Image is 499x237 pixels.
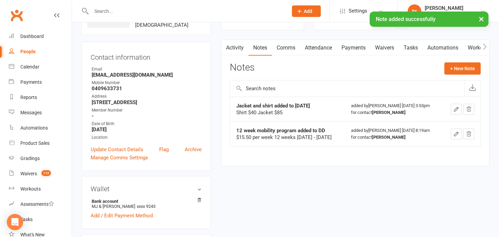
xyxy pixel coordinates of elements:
div: Location [92,134,202,141]
div: added by [PERSON_NAME] [DATE] 8:19am [351,127,436,141]
input: Search... [89,6,283,16]
a: Reports [9,90,72,105]
div: Payments [20,79,42,85]
strong: [STREET_ADDRESS] [92,99,202,105]
strong: [PERSON_NAME] [372,135,406,140]
a: Flag [159,145,169,154]
span: 112 [41,170,51,176]
div: Email [92,66,202,73]
strong: 12 week mobility program added to DD [236,127,325,134]
a: Waivers [370,40,399,56]
div: ts [408,4,421,18]
div: Dashboard [20,34,44,39]
div: Shirt $40 Jacket $85 [236,109,339,116]
a: Assessments [9,197,72,212]
a: Notes [248,40,272,56]
span: xxxx 9243 [137,204,155,209]
div: Workouts [20,186,41,192]
div: Product Sales [20,140,50,146]
a: Workouts [9,181,72,197]
div: Address [92,93,202,100]
a: Workouts [463,40,495,56]
a: Clubworx [8,7,25,24]
div: for contact [351,134,436,141]
div: Note added successfully [370,12,488,27]
a: Add / Edit Payment Method [91,212,153,220]
div: Reports [20,95,37,100]
a: Archive [185,145,202,154]
strong: Bank account [92,199,198,204]
a: Update Contact Details [91,145,143,154]
a: Product Sales [9,136,72,151]
h3: Notes [230,62,255,75]
div: Automations [20,125,48,131]
strong: 0409633731 [92,85,202,92]
button: Add [292,5,321,17]
strong: Jacket and shirt added to [DATE] [236,103,310,109]
strong: [DATE] [92,126,202,133]
a: Automations [9,120,72,136]
div: Tasks [20,217,33,222]
a: Gradings [9,151,72,166]
strong: [PERSON_NAME] [372,110,406,115]
div: $15.50 per week 12 weeks [DATE] - [DATE] [236,134,339,141]
div: for contact [351,109,436,116]
div: Calendar [20,64,39,70]
a: Manage Comms Settings [91,154,148,162]
li: MJ & [PERSON_NAME] [91,198,202,210]
strong: [EMAIL_ADDRESS][DOMAIN_NAME] [92,72,202,78]
a: Activity [221,40,248,56]
a: Messages [9,105,72,120]
a: Dashboard [9,29,72,44]
a: Tasks [9,212,72,227]
a: Attendance [300,40,337,56]
a: Payments [337,40,370,56]
span: Add [304,8,312,14]
a: Waivers 112 [9,166,72,181]
h3: Wallet [91,185,202,193]
div: Messages [20,110,42,115]
div: Precision Martial Arts [425,11,470,17]
div: Waivers [20,171,37,176]
span: Settings [349,3,367,19]
strong: - [92,113,202,119]
a: Tasks [399,40,423,56]
a: Calendar [9,59,72,75]
div: added by [PERSON_NAME] [DATE] 3:53pm [351,102,436,116]
div: Gradings [20,156,40,161]
button: + New Note [444,62,481,75]
div: Open Intercom Messenger [7,214,23,230]
a: Payments [9,75,72,90]
input: Search notes [230,80,464,97]
div: Date of Birth [92,121,202,127]
a: Automations [423,40,463,56]
div: Mobile Number [92,80,202,86]
div: [PERSON_NAME] [425,5,470,11]
div: People [20,49,36,54]
div: Member Number [92,107,202,114]
a: People [9,44,72,59]
a: Comms [272,40,300,56]
button: × [475,12,487,26]
div: Assessments [20,201,54,207]
h3: Contact information [91,51,202,61]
